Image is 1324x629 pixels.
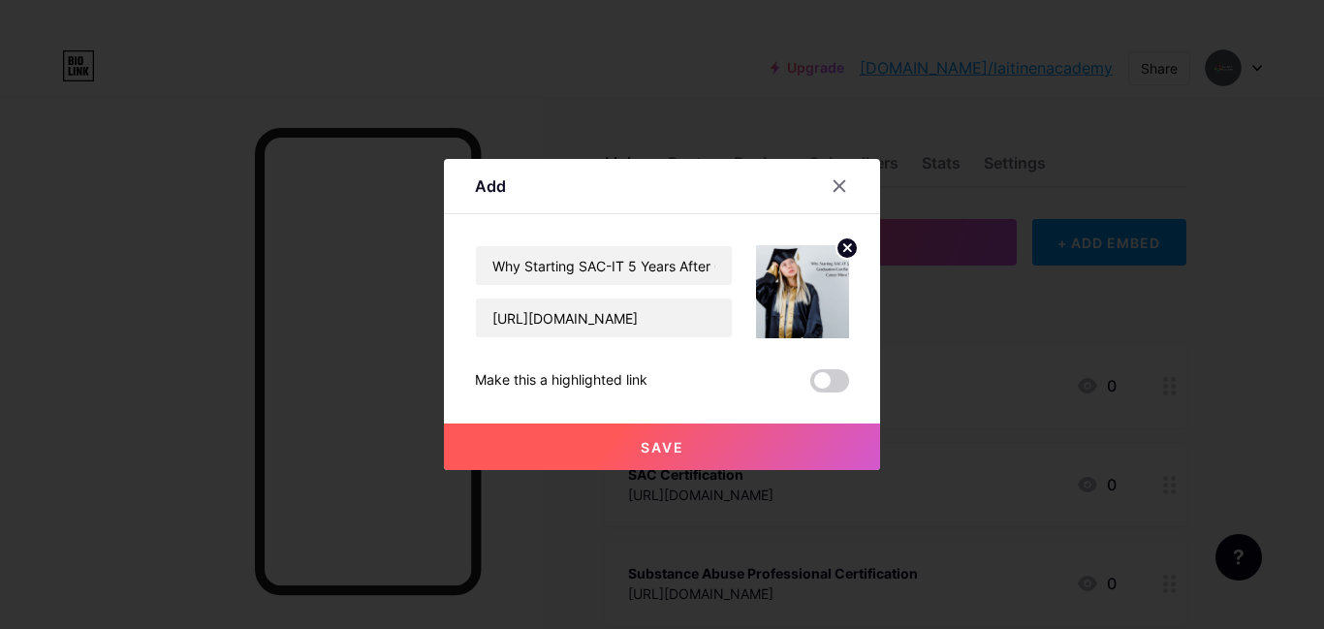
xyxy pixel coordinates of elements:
[476,299,732,337] input: URL
[641,439,684,456] span: Save
[475,174,506,198] div: Add
[475,369,647,393] div: Make this a highlighted link
[476,246,732,285] input: Title
[756,245,849,338] img: link_thumbnail
[444,424,880,470] button: Save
